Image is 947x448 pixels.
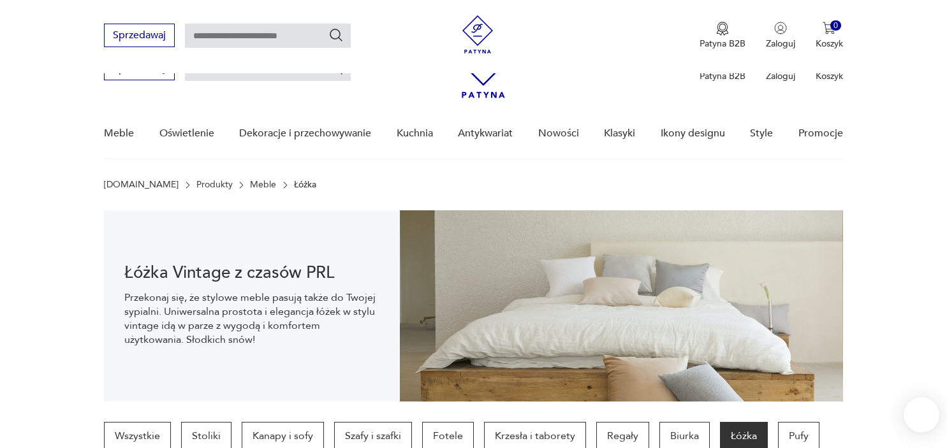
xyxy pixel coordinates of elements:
[798,109,843,158] a: Promocje
[661,109,725,158] a: Ikony designu
[700,38,745,50] p: Patyna B2B
[104,24,175,47] button: Sprzedawaj
[239,109,371,158] a: Dekoracje i przechowywanie
[774,22,787,34] img: Ikonka użytkownika
[250,180,276,190] a: Meble
[124,291,379,347] p: Przekonaj się, że stylowe meble pasują także do Twojej sypialni. Uniwersalna prostota i elegancja...
[328,27,344,43] button: Szukaj
[104,65,175,74] a: Sprzedawaj
[816,70,843,82] p: Koszyk
[700,70,745,82] p: Patyna B2B
[294,180,316,190] p: Łóżka
[816,22,843,50] button: 0Koszyk
[397,109,433,158] a: Kuchnia
[700,22,745,50] button: Patyna B2B
[458,109,513,158] a: Antykwariat
[700,22,745,50] a: Ikona medaluPatyna B2B
[816,38,843,50] p: Koszyk
[830,20,841,31] div: 0
[823,22,835,34] img: Ikona koszyka
[766,22,795,50] button: Zaloguj
[104,180,179,190] a: [DOMAIN_NAME]
[538,109,579,158] a: Nowości
[459,15,497,54] img: Patyna - sklep z meblami i dekoracjami vintage
[904,397,939,433] iframe: Smartsupp widget button
[400,210,843,401] img: 2ae03b4a53235da2107dc325ac1aff74.jpg
[750,109,773,158] a: Style
[766,38,795,50] p: Zaloguj
[716,22,729,36] img: Ikona medalu
[196,180,233,190] a: Produkty
[766,70,795,82] p: Zaloguj
[604,109,635,158] a: Klasyki
[124,265,379,280] h1: Łóżka Vintage z czasów PRL
[104,109,134,158] a: Meble
[104,32,175,41] a: Sprzedawaj
[159,109,214,158] a: Oświetlenie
